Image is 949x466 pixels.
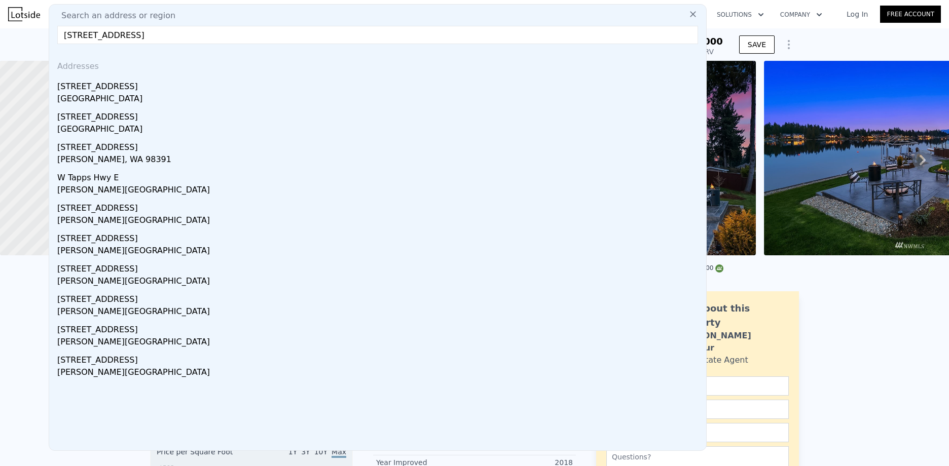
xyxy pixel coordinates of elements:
span: Max [332,448,346,458]
div: Ask about this property [676,301,789,330]
span: 1Y [288,448,297,456]
div: [PERSON_NAME], WA 98391 [57,153,702,168]
div: [STREET_ADDRESS] [57,228,702,245]
img: NWMLS Logo [715,264,723,273]
div: W Tapps Hwy E [57,168,702,184]
div: [PERSON_NAME][GEOGRAPHIC_DATA] [57,336,702,350]
div: [PERSON_NAME][GEOGRAPHIC_DATA] [57,214,702,228]
span: Search an address or region [53,10,175,22]
span: 10Y [314,448,327,456]
div: [STREET_ADDRESS] [57,350,702,366]
a: Log In [834,9,880,19]
div: [PERSON_NAME][GEOGRAPHIC_DATA] [57,305,702,320]
button: Company [772,6,830,24]
div: Addresses [53,52,702,76]
button: Show Options [779,34,799,55]
div: [STREET_ADDRESS] [57,137,702,153]
div: Price per Square Foot [157,447,251,463]
div: [GEOGRAPHIC_DATA] [57,93,702,107]
div: [STREET_ADDRESS] [57,107,702,123]
button: SAVE [739,35,775,54]
img: Lotside [8,7,40,21]
div: Real Estate Agent [676,354,748,366]
div: [PERSON_NAME] Bahadur [676,330,789,354]
div: [STREET_ADDRESS] [57,259,702,275]
button: Solutions [709,6,772,24]
div: [PERSON_NAME][GEOGRAPHIC_DATA] [57,245,702,259]
a: Free Account [880,6,941,23]
div: [PERSON_NAME][GEOGRAPHIC_DATA] [57,366,702,380]
div: [GEOGRAPHIC_DATA] [57,123,702,137]
div: [STREET_ADDRESS] [57,76,702,93]
div: [STREET_ADDRESS] [57,289,702,305]
input: Enter an address, city, region, neighborhood or zip code [57,26,698,44]
div: [PERSON_NAME][GEOGRAPHIC_DATA] [57,275,702,289]
div: [PERSON_NAME][GEOGRAPHIC_DATA] [57,184,702,198]
span: 3Y [301,448,310,456]
div: [STREET_ADDRESS] [57,198,702,214]
div: [STREET_ADDRESS] [57,320,702,336]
